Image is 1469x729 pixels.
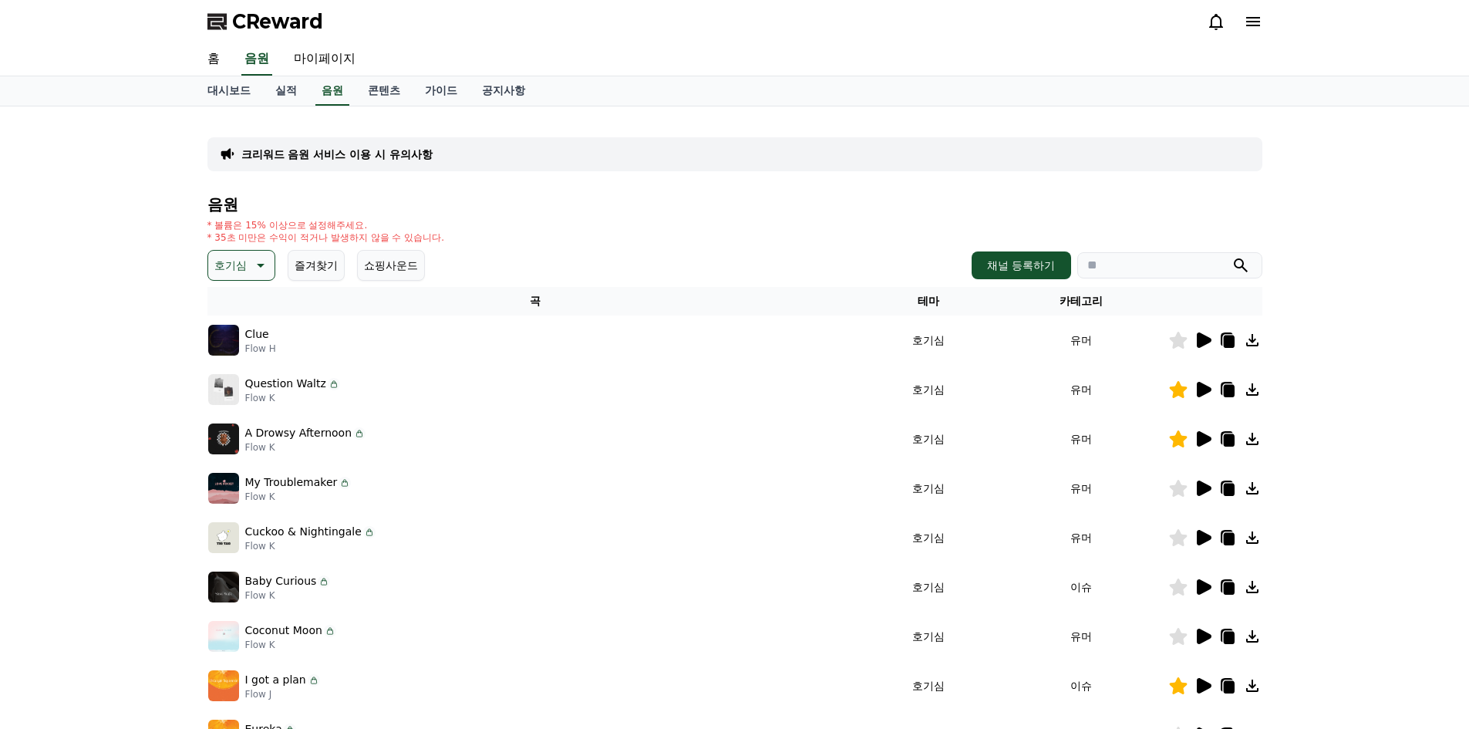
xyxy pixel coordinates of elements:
p: Flow K [245,491,352,503]
td: 이슈 [995,661,1168,710]
td: 유머 [995,612,1168,661]
a: 마이페이지 [281,43,368,76]
a: CReward [207,9,323,34]
img: music [208,522,239,553]
td: 유머 [995,513,1168,562]
img: music [208,325,239,356]
img: music [208,621,239,652]
p: Flow K [245,589,331,602]
th: 카테고리 [995,287,1168,316]
td: 유머 [995,365,1168,414]
p: Cuckoo & Nightingale [245,524,362,540]
th: 테마 [863,287,995,316]
a: 음원 [315,76,349,106]
td: 호기심 [863,316,995,365]
td: 유머 [995,414,1168,464]
a: 콘텐츠 [355,76,413,106]
p: Flow K [245,392,340,404]
a: 실적 [263,76,309,106]
img: music [208,424,239,454]
td: 호기심 [863,365,995,414]
th: 곡 [207,287,863,316]
span: CReward [232,9,323,34]
td: 이슈 [995,562,1168,612]
a: 음원 [241,43,272,76]
p: Clue [245,326,269,343]
img: music [208,473,239,504]
p: I got a plan [245,672,306,688]
a: 홈 [195,43,232,76]
p: Question Waltz [245,376,326,392]
p: * 볼륨은 15% 이상으로 설정해주세요. [207,219,445,231]
p: 호기심 [214,255,247,276]
button: 채널 등록하기 [972,251,1070,279]
button: 호기심 [207,250,275,281]
td: 유머 [995,464,1168,513]
img: music [208,572,239,602]
td: 호기심 [863,414,995,464]
a: 공지사항 [470,76,537,106]
a: 대시보드 [195,76,263,106]
button: 쇼핑사운드 [357,250,425,281]
p: Coconut Moon [245,623,322,639]
td: 호기심 [863,562,995,612]
button: 즐겨찾기 [288,250,345,281]
p: Flow H [245,343,276,355]
p: Flow J [245,688,320,700]
h4: 음원 [207,196,1262,213]
p: Flow K [245,639,336,651]
p: Flow K [245,540,376,552]
td: 호기심 [863,464,995,513]
a: 가이드 [413,76,470,106]
p: A Drowsy Afternoon [245,425,352,441]
img: music [208,670,239,701]
img: music [208,374,239,405]
td: 호기심 [863,612,995,661]
td: 호기심 [863,513,995,562]
td: 호기심 [863,661,995,710]
p: Flow K [245,441,366,454]
p: My Troublemaker [245,474,338,491]
p: * 35초 미만은 수익이 적거나 발생하지 않을 수 있습니다. [207,231,445,244]
a: 크리워드 음원 서비스 이용 시 유의사항 [241,147,433,162]
td: 유머 [995,316,1168,365]
p: Baby Curious [245,573,317,589]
